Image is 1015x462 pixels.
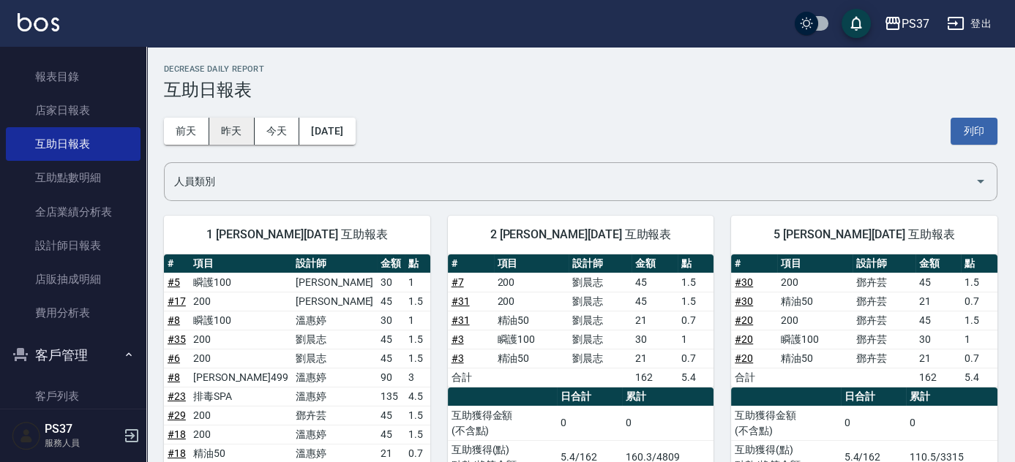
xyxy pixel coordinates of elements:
[969,170,992,193] button: Open
[853,254,915,273] th: 設計師
[731,254,777,273] th: #
[494,254,569,273] th: 項目
[678,330,714,349] td: 1
[915,349,962,368] td: 21
[842,9,871,38] button: save
[190,368,292,387] td: [PERSON_NAME]499
[915,273,962,292] td: 45
[292,425,377,444] td: 溫惠婷
[961,330,997,349] td: 1
[632,273,678,292] td: 45
[405,254,432,273] th: 點
[622,406,714,440] td: 0
[678,273,714,292] td: 1.5
[168,333,186,345] a: #35
[12,421,41,450] img: Person
[190,330,292,349] td: 200
[448,406,557,440] td: 互助獲得金額 (不含點)
[377,425,405,444] td: 45
[452,333,464,345] a: #3
[190,292,292,311] td: 200
[377,273,405,292] td: 30
[377,368,405,387] td: 90
[164,80,997,100] h3: 互助日報表
[735,295,753,307] a: #30
[777,349,852,368] td: 精油50
[853,311,915,330] td: 鄧卉芸
[951,118,997,145] button: 列印
[6,94,141,127] a: 店家日報表
[168,314,180,326] a: #8
[777,273,852,292] td: 200
[168,276,180,288] a: #5
[377,292,405,311] td: 45
[678,292,714,311] td: 1.5
[632,311,678,330] td: 21
[569,273,632,292] td: 劉晨志
[494,349,569,368] td: 精油50
[255,118,300,145] button: 今天
[622,387,714,406] th: 累計
[168,447,186,459] a: #18
[405,425,432,444] td: 1.5
[292,273,377,292] td: [PERSON_NAME]
[6,262,141,296] a: 店販抽成明細
[961,254,997,273] th: 點
[853,330,915,349] td: 鄧卉芸
[777,330,852,349] td: 瞬護100
[292,349,377,368] td: 劉晨志
[777,254,852,273] th: 項目
[902,15,929,33] div: PS37
[405,349,432,368] td: 1.5
[632,349,678,368] td: 21
[164,254,190,273] th: #
[569,292,632,311] td: 劉晨志
[569,330,632,349] td: 劉晨志
[6,60,141,94] a: 報表目錄
[18,13,59,31] img: Logo
[405,406,432,425] td: 1.5
[6,195,141,229] a: 全店業績分析表
[777,311,852,330] td: 200
[569,311,632,330] td: 劉晨志
[841,387,906,406] th: 日合計
[405,387,432,406] td: 4.5
[853,349,915,368] td: 鄧卉芸
[164,118,209,145] button: 前天
[190,254,292,273] th: 項目
[878,9,935,39] button: PS37
[853,273,915,292] td: 鄧卉芸
[168,371,180,383] a: #8
[915,292,962,311] td: 21
[6,336,141,374] button: 客戶管理
[961,311,997,330] td: 1.5
[45,436,119,450] p: 服務人員
[557,406,622,440] td: 0
[731,254,997,387] table: a dense table
[292,311,377,330] td: 溫惠婷
[168,390,186,402] a: #23
[292,406,377,425] td: 鄧卉芸
[292,330,377,349] td: 劉晨志
[292,254,377,273] th: 設計師
[632,368,678,387] td: 162
[735,314,753,326] a: #20
[171,169,969,194] input: 人員名稱
[915,368,962,387] td: 162
[915,254,962,273] th: 金額
[377,387,405,406] td: 135
[377,349,405,368] td: 45
[377,311,405,330] td: 30
[941,10,997,37] button: 登出
[190,273,292,292] td: 瞬護100
[168,352,180,364] a: #6
[632,330,678,349] td: 30
[377,254,405,273] th: 金額
[168,409,186,421] a: #29
[6,296,141,330] a: 費用分析表
[6,229,141,262] a: 設計師日報表
[841,406,906,440] td: 0
[452,295,470,307] a: #31
[678,349,714,368] td: 0.7
[405,292,432,311] td: 1.5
